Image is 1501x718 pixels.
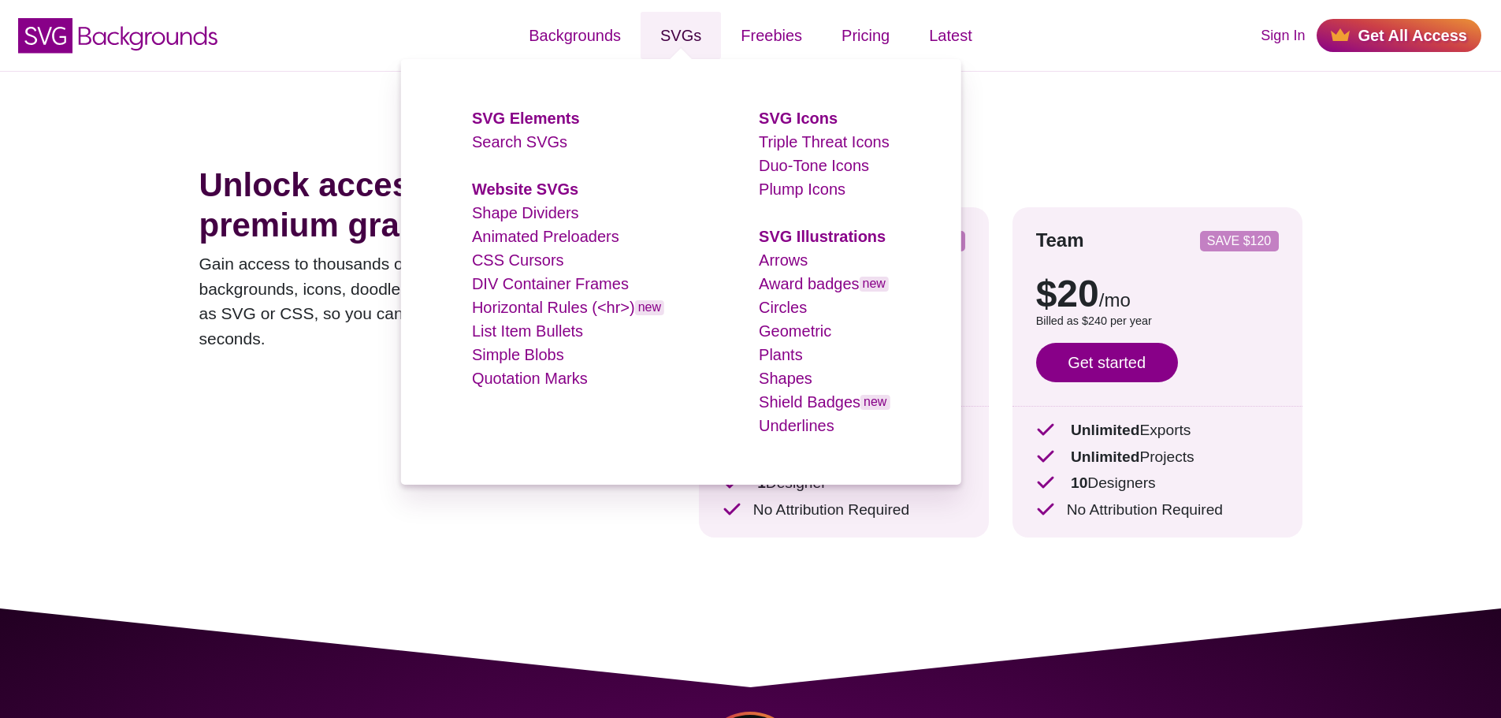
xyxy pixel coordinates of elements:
a: SVG Elements [472,110,580,127]
a: SVG Illustrations [759,228,886,245]
span: /mo [1099,289,1131,311]
span: new [635,300,664,315]
a: Animated Preloaders [472,228,619,245]
a: Horizontal Rules (<hr>)new [472,299,664,316]
a: Triple Threat Icons [759,133,890,151]
span: new [860,277,889,292]
p: Gain access to thousands of premium SVGs, including backgrounds, icons, doodles, and more. Everyt... [199,251,652,351]
a: Plump Icons [759,180,845,198]
a: Duo-Tone Icons [759,157,869,174]
p: Projects [1036,446,1279,469]
p: No Attribution Required [1036,499,1279,522]
a: Circles [759,299,807,316]
strong: Unlimited [1071,448,1139,465]
a: SVGs [641,12,721,59]
a: Sign In [1261,25,1305,47]
a: List Item Bullets [472,322,583,340]
a: SVG Icons [759,110,838,127]
a: Geometric [759,322,831,340]
a: CSS Cursors [472,251,564,269]
a: Arrows [759,251,808,269]
a: Pricing [822,12,909,59]
a: Award badgesnew [759,275,889,292]
a: Backgrounds [509,12,641,59]
a: Shape Dividers [472,204,579,221]
a: Get started [1036,343,1178,382]
p: SAVE $120 [1206,235,1273,247]
p: No Attribution Required [723,499,965,522]
p: Exports [1036,419,1279,442]
p: $20 [1036,275,1279,313]
a: Website SVGs [472,180,578,198]
a: Freebies [721,12,822,59]
a: Shapes [759,370,812,387]
a: Simple Blobs [472,346,564,363]
strong: Team [1036,229,1084,251]
a: Shield Badgesnew [759,393,890,411]
h1: Unlock access to all our premium graphics [199,166,652,245]
a: DIV Container Frames [472,275,629,292]
p: Designers [1036,472,1279,495]
a: Search SVGs [472,133,567,151]
span: new [860,395,890,410]
a: Latest [909,12,991,59]
a: Underlines [759,417,834,434]
p: Billed as $240 per year [1036,313,1279,330]
strong: 10 [1071,474,1087,491]
a: Plants [759,346,803,363]
a: Get All Access [1317,19,1481,52]
strong: Unlimited [1071,422,1139,438]
a: Quotation Marks [472,370,588,387]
